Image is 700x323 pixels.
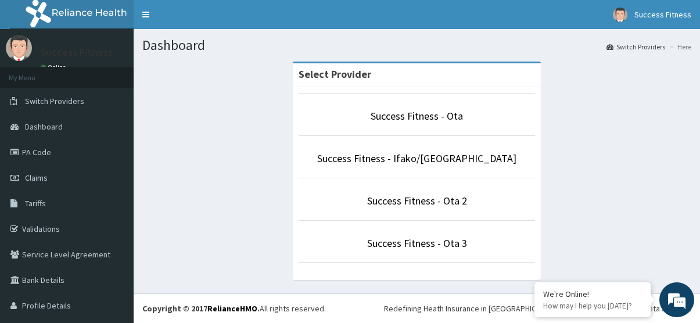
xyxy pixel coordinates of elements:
div: We're Online! [543,289,642,299]
img: User Image [6,35,32,61]
a: Online [41,63,69,71]
a: RelianceHMO [207,303,257,314]
a: Success Fitness - Ifako/[GEOGRAPHIC_DATA] [317,152,516,165]
li: Here [666,42,691,52]
footer: All rights reserved. [134,293,700,323]
span: Success Fitness [634,9,691,20]
div: Redefining Heath Insurance in [GEOGRAPHIC_DATA] using Telemedicine and Data Science! [384,303,691,314]
a: Success Fitness - Ota 2 [367,194,467,207]
span: Dashboard [25,121,63,132]
p: How may I help you today? [543,301,642,311]
strong: Select Provider [299,67,371,81]
strong: Copyright © 2017 . [142,303,260,314]
a: Success Fitness - Ota 3 [367,236,467,250]
span: Claims [25,173,48,183]
a: Success Fitness - Ota [371,109,463,123]
p: Success Fitness [41,47,113,58]
span: Tariffs [25,198,46,209]
img: User Image [613,8,627,22]
a: Switch Providers [606,42,665,52]
h1: Dashboard [142,38,691,53]
span: Switch Providers [25,96,84,106]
